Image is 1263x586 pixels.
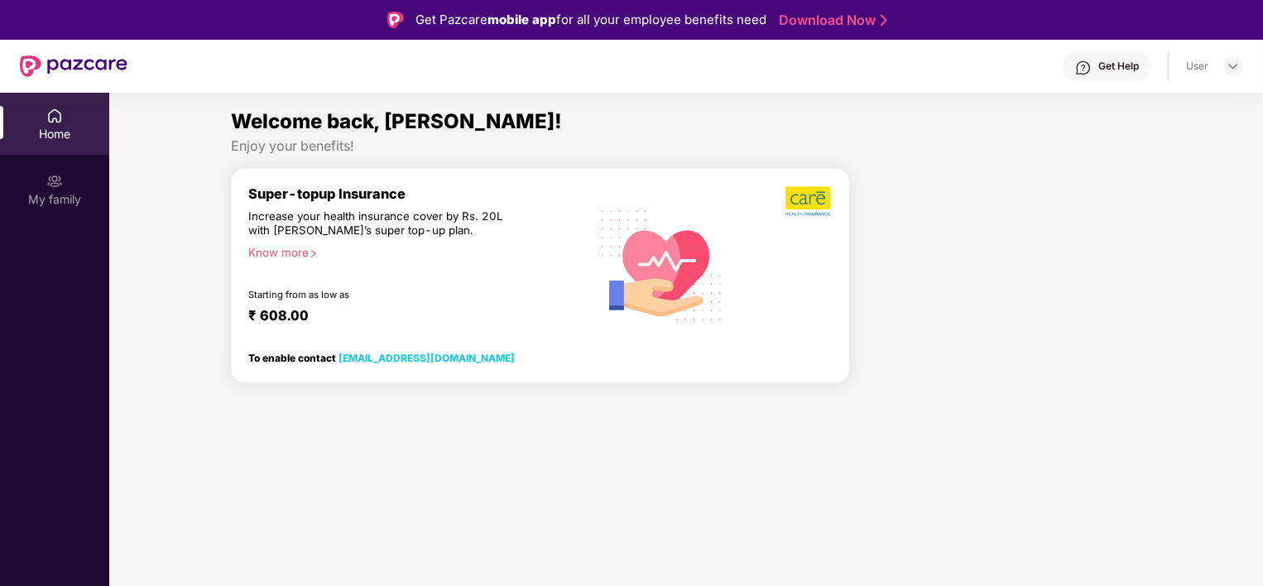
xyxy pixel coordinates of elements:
div: Increase your health insurance cover by Rs. 20L with [PERSON_NAME]’s super top-up plan. [248,209,518,238]
img: svg+xml;base64,PHN2ZyBpZD0iSG9tZSIgeG1sbnM9Imh0dHA6Ly93d3cudzMub3JnLzIwMDAvc3ZnIiB3aWR0aD0iMjAiIG... [46,108,63,124]
div: User [1186,60,1208,73]
img: svg+xml;base64,PHN2ZyBpZD0iRHJvcGRvd24tMzJ4MzIiIHhtbG5zPSJodHRwOi8vd3d3LnczLm9yZy8yMDAwL3N2ZyIgd2... [1227,60,1240,73]
img: Logo [387,12,404,28]
div: Enjoy your benefits! [231,137,1141,155]
div: Starting from as low as [248,289,519,300]
img: New Pazcare Logo [20,55,127,77]
div: Get Pazcare for all your employee benefits need [415,10,766,30]
div: Super-topup Insurance [248,185,589,202]
img: svg+xml;base64,PHN2ZyBpZD0iSGVscC0zMngzMiIgeG1sbnM9Imh0dHA6Ly93d3cudzMub3JnLzIwMDAvc3ZnIiB3aWR0aD... [1075,60,1092,76]
div: To enable contact [248,352,515,363]
div: ₹ 608.00 [248,307,573,327]
img: b5dec4f62d2307b9de63beb79f102df3.png [785,185,833,217]
div: Know more [248,246,579,257]
a: [EMAIL_ADDRESS][DOMAIN_NAME] [339,352,515,364]
strong: mobile app [487,12,556,27]
div: Get Help [1098,60,1139,73]
img: svg+xml;base64,PHN2ZyB4bWxucz0iaHR0cDovL3d3dy53My5vcmcvMjAwMC9zdmciIHhtbG5zOnhsaW5rPSJodHRwOi8vd3... [589,190,735,339]
a: Download Now [779,12,882,29]
span: right [309,249,318,258]
span: Welcome back, [PERSON_NAME]! [231,109,562,133]
img: Stroke [881,12,887,29]
img: svg+xml;base64,PHN2ZyB3aWR0aD0iMjAiIGhlaWdodD0iMjAiIHZpZXdCb3g9IjAgMCAyMCAyMCIgZmlsbD0ibm9uZSIgeG... [46,173,63,190]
